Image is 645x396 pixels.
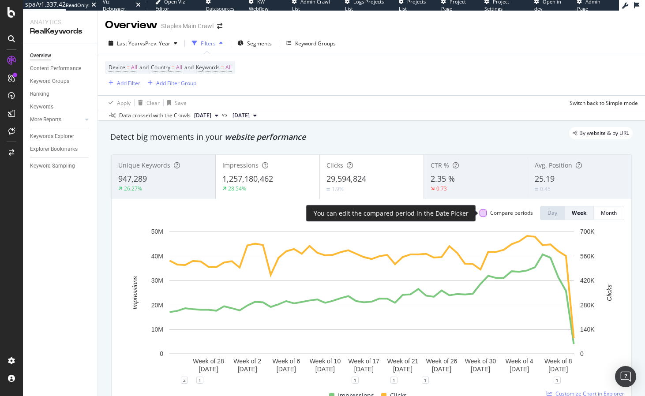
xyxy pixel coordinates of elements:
[161,22,214,30] div: Staples Main Crawl
[30,64,81,73] div: Content Performance
[471,366,490,373] text: [DATE]
[30,145,78,154] div: Explorer Bookmarks
[194,112,211,120] span: 2025 Sep. 19th
[606,284,613,301] text: Clicks
[222,173,273,184] span: 1,257,180,462
[184,64,194,71] span: and
[188,36,226,50] button: Filters
[196,377,203,384] div: 1
[30,51,51,60] div: Overview
[354,366,374,373] text: [DATE]
[140,40,170,47] span: vs Prev. Year
[221,64,224,71] span: =
[580,253,595,260] text: 560K
[601,209,617,217] div: Month
[30,18,90,26] div: Analytics
[393,366,412,373] text: [DATE]
[105,78,140,88] button: Add Filter
[540,185,551,193] div: 0.45
[30,102,53,112] div: Keywords
[535,173,555,184] span: 25.19
[146,99,160,107] div: Clear
[160,350,163,357] text: 0
[117,79,140,87] div: Add Filter
[352,377,359,384] div: 1
[139,64,149,71] span: and
[426,358,457,365] text: Week of 26
[30,145,91,154] a: Explorer Bookmarks
[422,377,429,384] div: 1
[144,78,196,88] button: Add Filter Group
[30,115,61,124] div: More Reports
[191,110,222,121] button: [DATE]
[30,64,91,73] a: Content Performance
[127,64,130,71] span: =
[30,161,75,171] div: Keyword Sampling
[572,209,586,217] div: Week
[201,40,216,47] div: Filters
[326,173,366,184] span: 29,594,824
[431,161,449,169] span: CTR %
[118,161,170,169] span: Unique Keywords
[30,51,91,60] a: Overview
[105,18,157,33] div: Overview
[540,206,565,220] button: Day
[117,40,140,47] span: Last Year
[272,358,300,365] text: Week of 6
[30,102,91,112] a: Keywords
[431,173,455,184] span: 2.35 %
[117,99,131,107] div: Apply
[277,366,296,373] text: [DATE]
[105,36,181,50] button: Last YearvsPrev. Year
[579,131,629,136] span: By website & by URL
[349,358,380,365] text: Week of 17
[228,185,246,192] div: 28.54%
[283,36,339,50] button: Keyword Groups
[156,79,196,87] div: Add Filter Group
[172,64,175,71] span: =
[580,302,595,309] text: 280K
[30,90,91,99] a: Ranking
[206,5,234,12] span: Datasources
[580,277,595,284] text: 420K
[30,115,82,124] a: More Reports
[565,206,594,220] button: Week
[131,61,137,74] span: All
[151,302,163,309] text: 20M
[105,96,131,110] button: Apply
[234,36,275,50] button: Segments
[151,253,163,260] text: 40M
[222,161,259,169] span: Impressions
[510,366,529,373] text: [DATE]
[580,228,595,235] text: 700K
[196,64,220,71] span: Keywords
[181,377,188,384] div: 2
[151,326,163,333] text: 10M
[217,23,222,29] div: arrow-right-arrow-left
[151,64,170,71] span: Country
[124,185,142,192] div: 26.27%
[119,112,191,120] div: Data crossed with the Crawls
[547,209,557,217] div: Day
[232,112,250,120] span: 2024 Sep. 17th
[233,358,261,365] text: Week of 2
[30,26,90,37] div: RealKeywords
[225,61,232,74] span: All
[390,377,397,384] div: 1
[387,358,419,365] text: Week of 21
[193,358,224,365] text: Week of 28
[594,206,624,220] button: Month
[30,132,74,141] div: Keywords Explorer
[548,366,568,373] text: [DATE]
[580,326,595,333] text: 140K
[119,227,624,380] div: A chart.
[109,64,125,71] span: Device
[295,40,336,47] div: Keyword Groups
[176,61,182,74] span: All
[118,173,147,184] span: 947,289
[432,366,451,373] text: [DATE]
[506,358,533,365] text: Week of 4
[326,161,343,169] span: Clicks
[238,366,257,373] text: [DATE]
[465,358,496,365] text: Week of 30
